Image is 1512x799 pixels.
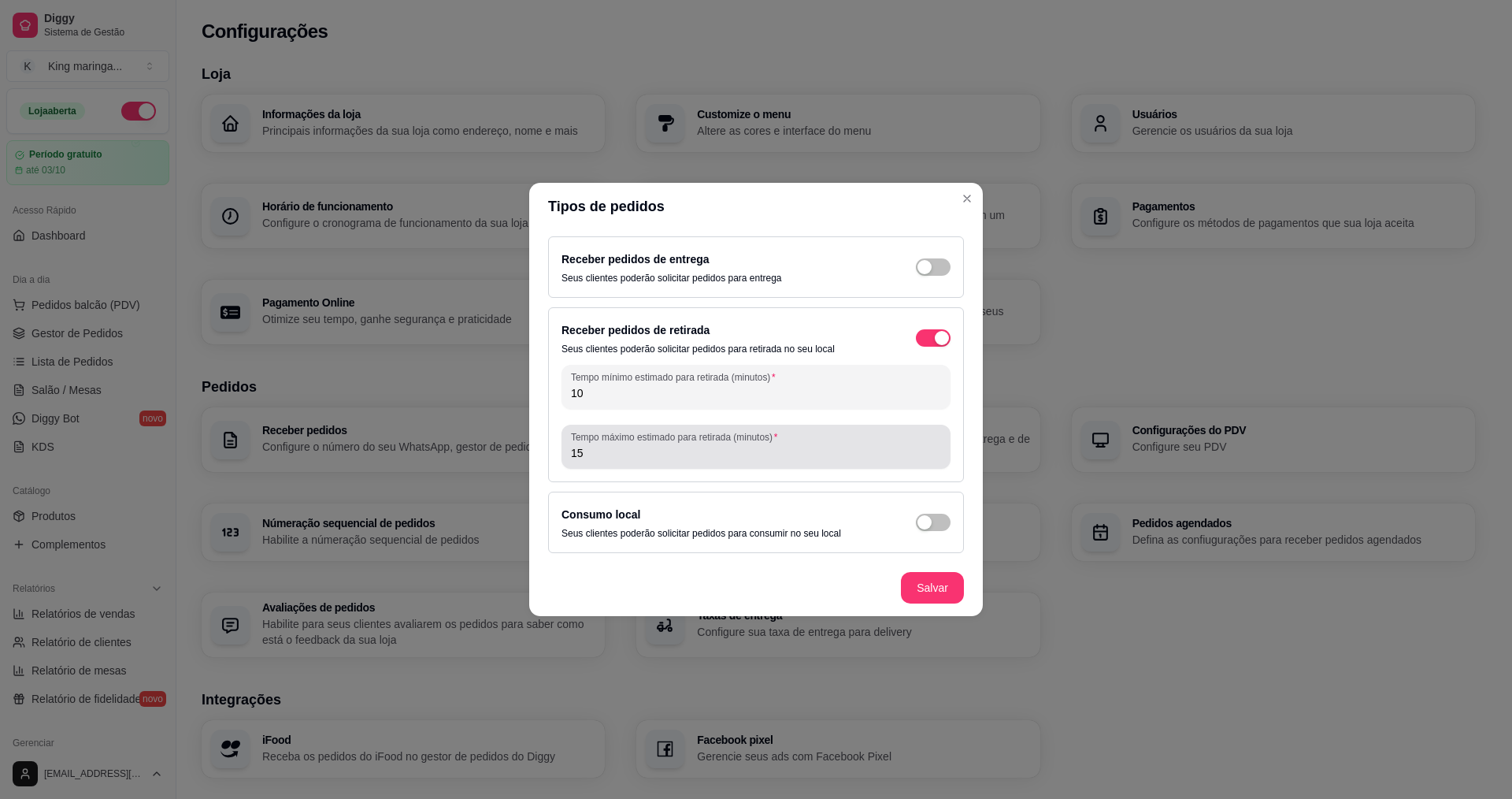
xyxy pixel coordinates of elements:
p: Seus clientes poderão solicitar pedidos para retirada no seu local [561,343,835,355]
p: Seus clientes poderão solicitar pedidos para entrega [561,272,782,284]
label: Receber pedidos de entrega [561,253,710,266]
label: Receber pedidos de retirada [561,324,710,336]
label: Tempo máximo estimado para retirada (minutos) [571,430,783,444]
header: Tipos de pedidos [529,183,983,230]
p: Seus clientes poderão solicitar pedidos para consumir no seu local [561,527,841,540]
input: Tempo máximo estimado para retirada (minutos) [571,445,941,461]
label: Consumo local [561,508,640,521]
button: Salvar [901,572,964,604]
button: Close [954,186,980,211]
input: Tempo mínimo estimado para retirada (minutos) [571,385,941,401]
label: Tempo mínimo estimado para retirada (minutos) [571,370,780,384]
